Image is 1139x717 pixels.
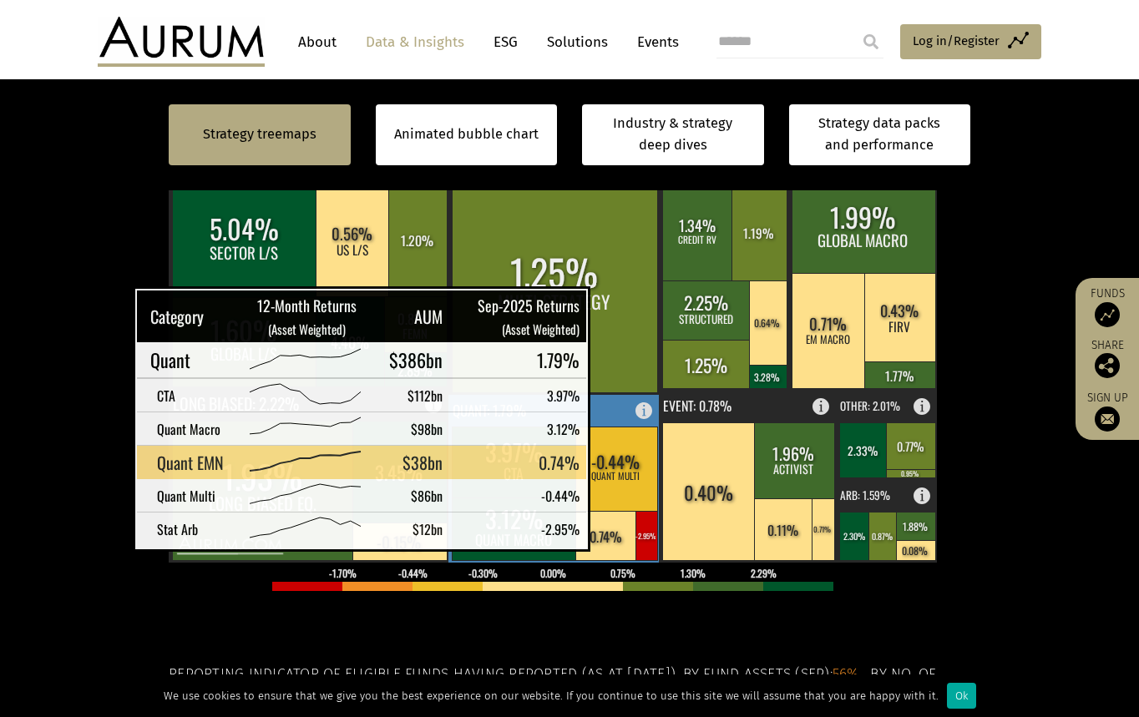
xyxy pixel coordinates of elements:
a: Solutions [539,27,616,58]
a: ESG [485,27,526,58]
a: Industry & strategy deep dives [582,104,764,165]
span: Log in/Register [913,31,1000,51]
a: Strategy treemaps [203,124,316,145]
a: Data & Insights [357,27,473,58]
a: Sign up [1084,391,1131,432]
a: About [290,27,345,58]
img: Access Funds [1095,302,1120,327]
img: Sign up to our newsletter [1095,406,1120,432]
a: Animated bubble chart [394,124,539,145]
span: 56% [833,665,859,683]
img: Aurum [98,17,265,67]
div: Ok [947,683,976,709]
input: Submit [854,25,888,58]
a: Events [629,27,679,58]
a: Strategy data packs and performance [789,104,971,165]
a: Funds [1084,286,1131,327]
div: Share [1084,340,1131,378]
a: Log in/Register [900,24,1041,59]
h5: Reporting indicator of eligible funds having reported (as at [DATE]). By fund assets (Sep): . By ... [169,664,970,708]
img: Share this post [1095,353,1120,378]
